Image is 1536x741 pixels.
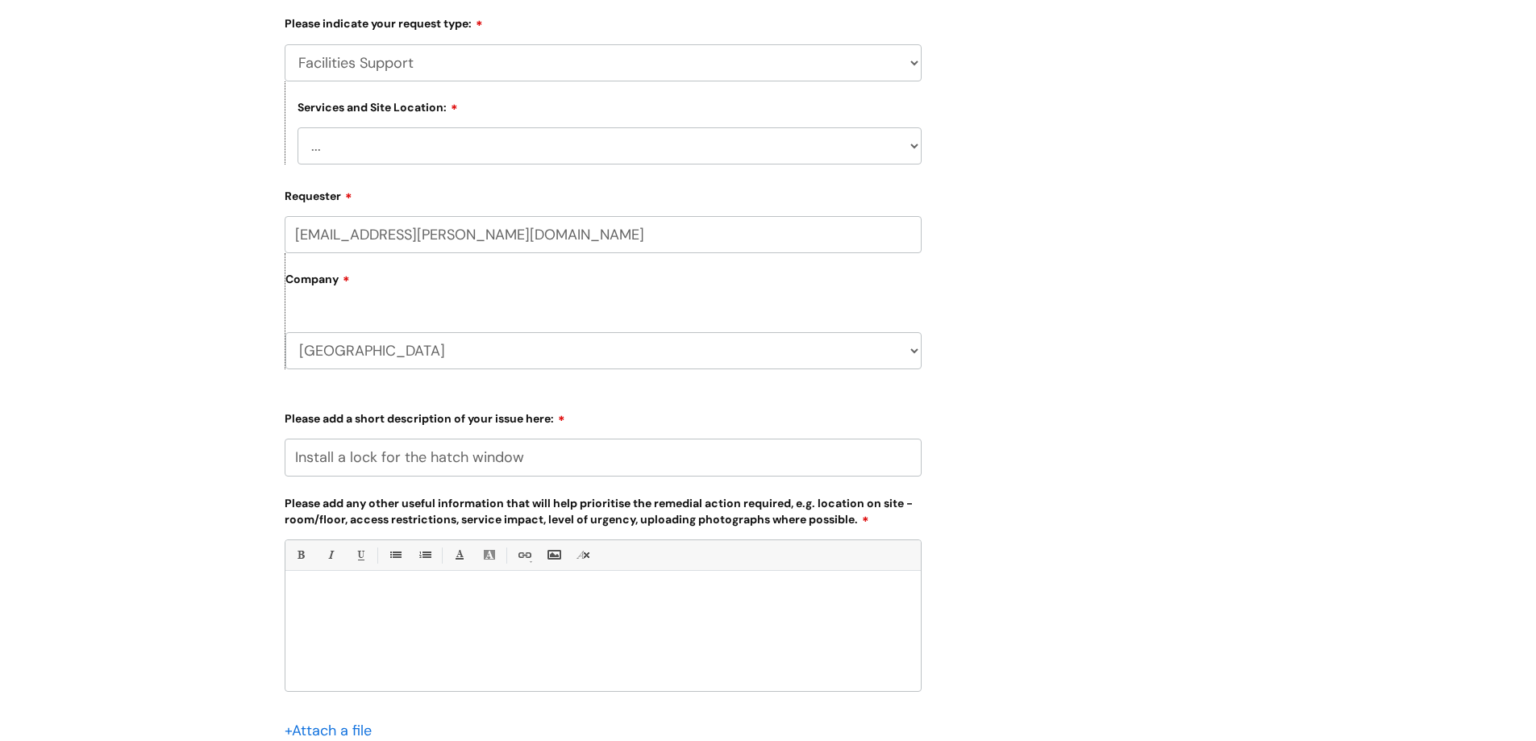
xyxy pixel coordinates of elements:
a: Bold (Ctrl-B) [290,545,310,565]
a: Italic (Ctrl-I) [320,545,340,565]
a: • Unordered List (Ctrl-Shift-7) [385,545,405,565]
a: Font Color [449,545,469,565]
a: Insert Image... [543,545,564,565]
label: Services and Site Location: [298,98,458,114]
a: 1. Ordered List (Ctrl-Shift-8) [414,545,435,565]
input: Email [285,216,922,253]
label: Requester [285,184,922,203]
a: Link [514,545,534,565]
a: Remove formatting (Ctrl-\) [573,545,593,565]
label: Company [285,267,922,303]
label: Please add any other useful information that will help prioritise the remedial action required, e... [285,493,922,527]
a: Underline(Ctrl-U) [350,545,370,565]
label: Please indicate your request type: [285,11,922,31]
span: + [285,721,292,740]
label: Please add a short description of your issue here: [285,406,922,426]
a: Back Color [479,545,499,565]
